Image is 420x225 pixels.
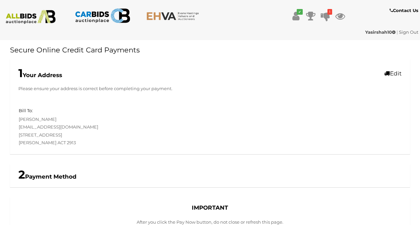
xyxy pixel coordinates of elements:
[384,70,402,77] a: Edit
[14,107,210,147] div: [PERSON_NAME] [EMAIL_ADDRESS][DOMAIN_NAME] [STREET_ADDRESS] [PERSON_NAME] ACT 2913
[10,46,410,54] h1: Secure Online Credit Card Payments
[19,108,33,113] h5: Bill To:
[18,168,25,182] span: 2
[327,9,332,15] i: 1
[18,66,23,80] span: 1
[18,72,62,78] b: Your Address
[320,10,330,22] a: 1
[397,29,398,35] span: |
[365,29,396,35] strong: Yasirshah10
[399,29,418,35] a: Sign Out
[291,10,301,22] a: ✔
[192,204,228,211] b: IMPORTANT
[146,12,202,20] img: EHVA.com.au
[18,85,402,92] p: Please ensure your address is correct before completing your payment.
[390,7,420,14] a: Contact Us
[390,8,418,13] b: Contact Us
[365,29,397,35] a: Yasirshah10
[75,7,130,25] img: CARBIDS.com.au
[297,9,303,15] i: ✔
[18,173,77,180] b: Payment Method
[3,10,58,24] img: ALLBIDS.com.au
